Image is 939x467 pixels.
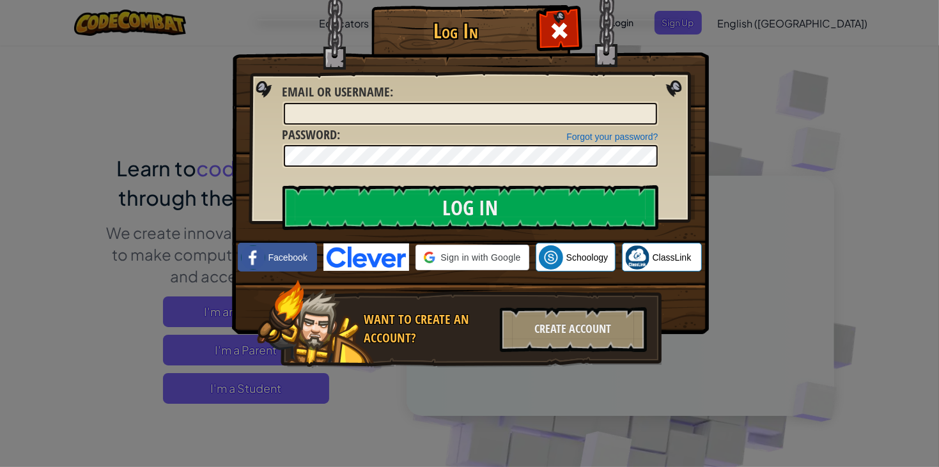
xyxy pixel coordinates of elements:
span: Schoology [566,251,608,264]
h1: Log In [375,20,538,42]
div: Want to create an account? [364,310,492,347]
img: clever-logo-blue.png [323,243,409,271]
div: Sign in with Google [415,245,529,270]
img: schoology.png [539,245,563,270]
img: facebook_small.png [241,245,265,270]
a: Forgot your password? [566,132,658,142]
div: Create Account [500,307,647,352]
span: ClassLink [653,251,692,264]
span: Facebook [268,251,307,264]
span: Sign in with Google [440,251,520,264]
label: : [283,126,341,144]
span: Email or Username [283,83,391,100]
input: Log In [283,185,658,230]
span: Password [283,126,338,143]
img: classlink-logo-small.png [625,245,649,270]
label: : [283,83,394,102]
